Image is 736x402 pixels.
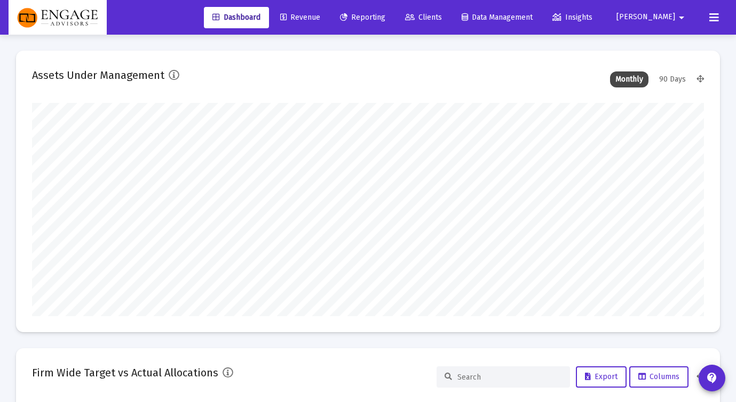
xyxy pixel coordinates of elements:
[453,7,541,28] a: Data Management
[462,13,533,22] span: Data Management
[610,71,648,87] div: Monthly
[204,7,269,28] a: Dashboard
[629,366,688,388] button: Columns
[576,366,627,388] button: Export
[585,372,618,381] span: Export
[457,373,562,382] input: Search
[706,372,718,384] mat-icon: contact_support
[638,372,679,381] span: Columns
[32,364,218,381] h2: Firm Wide Target vs Actual Allocations
[212,13,260,22] span: Dashboard
[616,13,675,22] span: [PERSON_NAME]
[17,7,99,28] img: Dashboard
[32,67,164,84] h2: Assets Under Management
[405,13,442,22] span: Clients
[280,13,320,22] span: Revenue
[544,7,601,28] a: Insights
[604,6,701,28] button: [PERSON_NAME]
[675,7,688,28] mat-icon: arrow_drop_down
[552,13,592,22] span: Insights
[331,7,394,28] a: Reporting
[272,7,329,28] a: Revenue
[397,7,450,28] a: Clients
[654,71,691,87] div: 90 Days
[340,13,385,22] span: Reporting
